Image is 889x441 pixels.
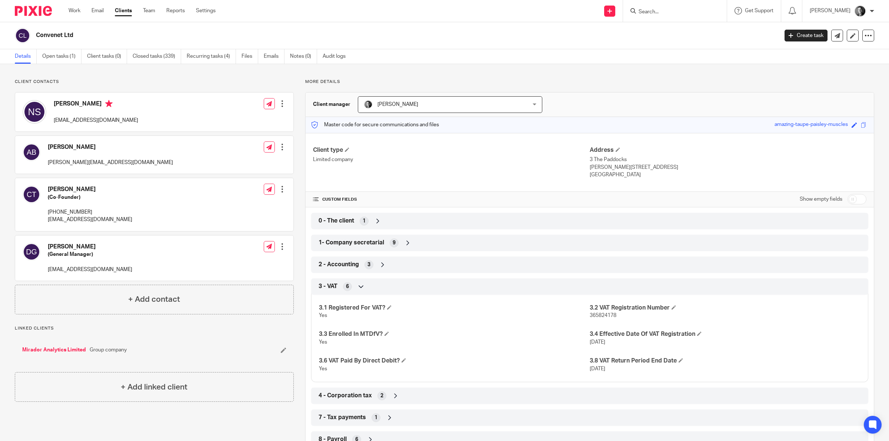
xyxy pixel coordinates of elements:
[590,304,860,312] h4: 3.2 VAT Registration Number
[69,7,80,14] a: Work
[15,79,294,85] p: Client contacts
[15,28,30,43] img: svg%3E
[323,49,351,64] a: Audit logs
[377,102,418,107] span: [PERSON_NAME]
[22,346,86,354] a: Mirador Analytics Limited
[319,239,384,247] span: 1- Company secretarial
[319,313,327,318] span: Yes
[313,156,590,163] p: Limited company
[115,7,132,14] a: Clients
[23,186,40,203] img: svg%3E
[48,216,132,223] p: [EMAIL_ADDRESS][DOMAIN_NAME]
[311,121,439,128] p: Master code for secure communications and files
[90,346,127,354] span: Group company
[196,7,216,14] a: Settings
[143,7,155,14] a: Team
[745,8,773,13] span: Get Support
[48,186,132,193] h4: [PERSON_NAME]
[15,325,294,331] p: Linked clients
[319,366,327,371] span: Yes
[590,164,866,171] p: [PERSON_NAME][STREET_ADDRESS]
[242,49,258,64] a: Files
[187,49,236,64] a: Recurring tasks (4)
[380,392,383,400] span: 2
[105,100,113,107] i: Primary
[590,313,616,318] span: 365824178
[15,6,52,16] img: Pixie
[319,304,590,312] h4: 3.1 Registered For VAT?
[313,146,590,154] h4: Client type
[91,7,104,14] a: Email
[374,414,377,421] span: 1
[121,381,187,393] h4: + Add linked client
[319,330,590,338] h4: 3.3 Enrolled In MTDfV?
[54,117,138,124] p: [EMAIL_ADDRESS][DOMAIN_NAME]
[590,171,866,178] p: [GEOGRAPHIC_DATA]
[590,340,605,345] span: [DATE]
[48,266,132,273] p: [EMAIL_ADDRESS][DOMAIN_NAME]
[319,340,327,345] span: Yes
[48,243,132,251] h4: [PERSON_NAME]
[854,5,866,17] img: DSC_9061-3.jpg
[87,49,127,64] a: Client tasks (0)
[48,208,132,216] p: [PHONE_NUMBER]
[313,197,590,203] h4: CUSTOM FIELDS
[48,251,132,258] h5: (General Manager)
[166,7,185,14] a: Reports
[290,49,317,64] a: Notes (0)
[133,49,181,64] a: Closed tasks (339)
[48,159,173,166] p: [PERSON_NAME][EMAIL_ADDRESS][DOMAIN_NAME]
[48,143,173,151] h4: [PERSON_NAME]
[48,194,132,201] h5: (Co-Founder)
[15,49,37,64] a: Details
[590,357,860,365] h4: 3.8 VAT Return Period End Date
[313,101,350,108] h3: Client manager
[638,9,705,16] input: Search
[319,261,359,268] span: 2 - Accounting
[590,330,860,338] h4: 3.4 Effective Date Of VAT Registration
[54,100,138,109] h4: [PERSON_NAME]
[264,49,284,64] a: Emails
[346,283,349,290] span: 6
[319,357,590,365] h4: 3.6 VAT Paid By Direct Debit?
[23,100,46,124] img: svg%3E
[319,414,366,421] span: 7 - Tax payments
[128,294,180,305] h4: + Add contact
[800,196,842,203] label: Show empty fields
[785,30,828,41] a: Create task
[319,217,354,225] span: 0 - The client
[590,156,866,163] p: 3 The Paddocks
[319,283,337,290] span: 3 - VAT
[590,366,605,371] span: [DATE]
[319,392,372,400] span: 4 - Corporation tax
[23,243,40,261] img: svg%3E
[42,49,81,64] a: Open tasks (1)
[775,121,848,129] div: amazing-taupe-paisley-muscles
[590,146,866,154] h4: Address
[23,143,40,161] img: svg%3E
[367,261,370,268] span: 3
[810,7,850,14] p: [PERSON_NAME]
[305,79,874,85] p: More details
[36,31,626,39] h2: Convenet Ltd
[364,100,373,109] img: DSC_9061-3.jpg
[393,239,396,247] span: 9
[363,217,366,225] span: 1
